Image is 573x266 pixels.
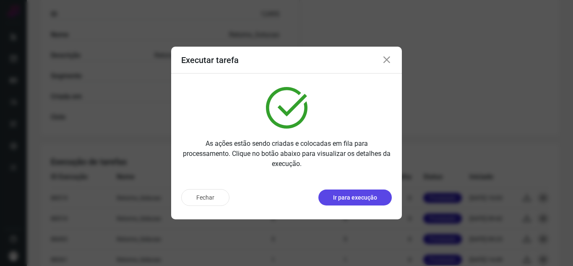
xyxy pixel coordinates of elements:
[318,190,392,205] button: Ir para execução
[181,189,229,206] button: Fechar
[181,55,239,65] h3: Executar tarefa
[333,193,377,202] p: Ir para execução
[266,87,307,129] img: verified.svg
[181,139,392,169] p: As ações estão sendo criadas e colocadas em fila para processamento. Clique no botão abaixo para ...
